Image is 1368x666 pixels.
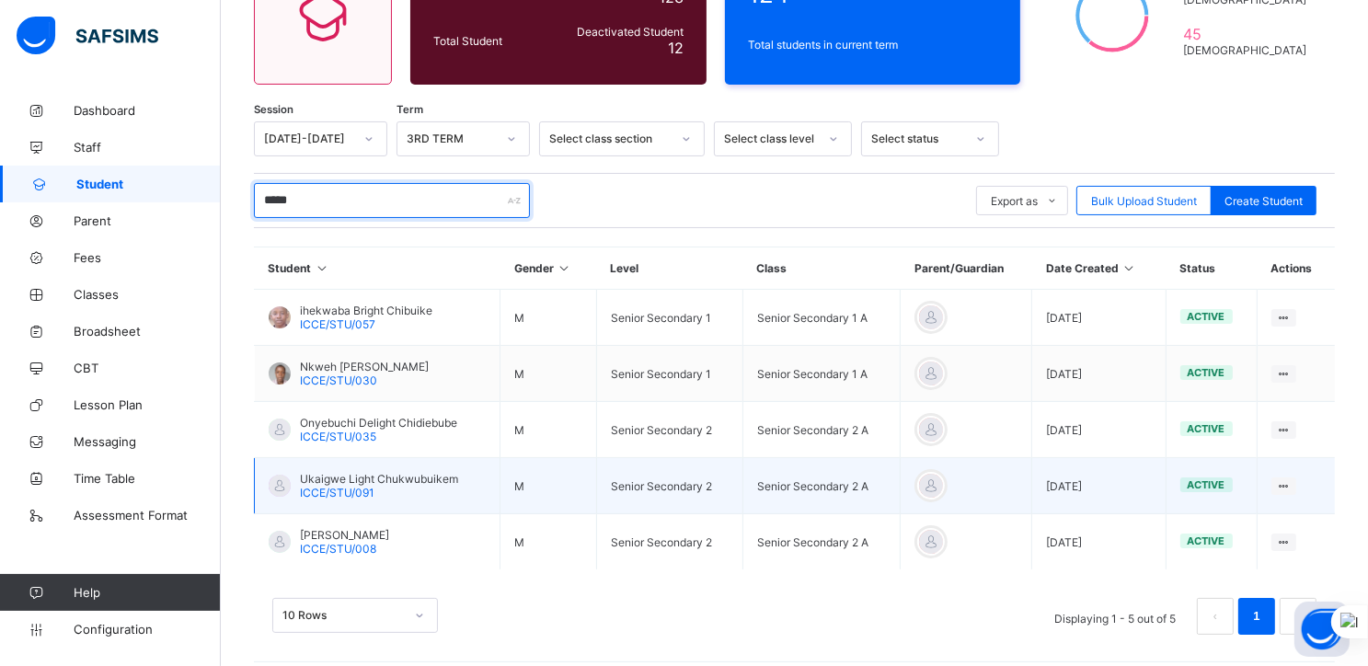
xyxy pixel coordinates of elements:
span: ICCE/STU/030 [300,373,377,387]
span: Ukaigwe Light Chukwubuikem [300,472,458,486]
span: Configuration [74,622,220,637]
li: 1 [1238,598,1275,635]
span: Broadsheet [74,324,221,339]
td: Senior Secondary 2 A [742,458,900,514]
div: Select status [871,132,965,146]
td: M [500,290,597,346]
th: Student [255,247,500,290]
i: Sort in Ascending Order [315,261,330,275]
span: 45 [1183,25,1312,43]
span: active [1188,534,1225,547]
li: 上一页 [1197,598,1234,635]
span: 12 [668,39,684,57]
div: [DATE]-[DATE] [264,132,353,146]
th: Status [1166,247,1257,290]
td: [DATE] [1032,346,1166,402]
td: Senior Secondary 1 A [742,290,900,346]
td: Senior Secondary 2 [596,514,742,570]
td: Senior Secondary 1 [596,346,742,402]
i: Sort in Ascending Order [557,261,572,275]
span: Parent [74,213,221,228]
td: Senior Secondary 1 A [742,346,900,402]
td: [DATE] [1032,514,1166,570]
th: Parent/Guardian [901,247,1032,290]
span: Onyebuchi Delight Chidiebube [300,416,457,430]
span: [DEMOGRAPHIC_DATA] [1183,43,1312,57]
i: Sort in Ascending Order [1121,261,1137,275]
span: Dashboard [74,103,221,118]
img: safsims [17,17,158,55]
div: Select class level [724,132,818,146]
div: 3RD TERM [407,132,496,146]
td: M [500,346,597,402]
span: active [1188,366,1225,379]
span: Nkweh [PERSON_NAME] [300,360,429,373]
span: Term [397,103,423,116]
li: Displaying 1 - 5 out of 5 [1040,598,1190,635]
span: ICCE/STU/008 [300,542,376,556]
button: Open asap [1294,602,1350,657]
span: ICCE/STU/091 [300,486,374,499]
span: [PERSON_NAME] [300,528,389,542]
button: prev page [1197,598,1234,635]
th: Class [742,247,900,290]
th: Actions [1257,247,1335,290]
button: next page [1280,598,1316,635]
span: Student [76,177,221,191]
th: Date Created [1032,247,1166,290]
span: Time Table [74,471,221,486]
span: Help [74,585,220,600]
span: Classes [74,287,221,302]
span: Session [254,103,293,116]
td: M [500,402,597,458]
td: Senior Secondary 1 [596,290,742,346]
td: Senior Secondary 2 A [742,514,900,570]
span: Lesson Plan [74,397,221,412]
span: Create Student [1224,194,1303,208]
span: ICCE/STU/035 [300,430,376,443]
div: 10 Rows [282,609,404,623]
span: Total students in current term [748,38,998,52]
td: Senior Secondary 2 [596,458,742,514]
span: Deactivated Student [555,25,684,39]
th: Gender [500,247,597,290]
span: ihekwaba Bright Chibuike [300,304,432,317]
div: Total Student [429,29,550,52]
td: [DATE] [1032,402,1166,458]
td: Senior Secondary 2 [596,402,742,458]
span: active [1188,478,1225,491]
td: [DATE] [1032,458,1166,514]
span: Staff [74,140,221,155]
span: active [1188,310,1225,323]
span: Export as [991,194,1038,208]
a: 1 [1247,604,1265,628]
td: M [500,458,597,514]
td: Senior Secondary 2 A [742,402,900,458]
li: 下一页 [1280,598,1316,635]
td: [DATE] [1032,290,1166,346]
div: Select class section [549,132,671,146]
span: Bulk Upload Student [1091,194,1197,208]
span: Messaging [74,434,221,449]
td: M [500,514,597,570]
span: Assessment Format [74,508,221,522]
span: ICCE/STU/057 [300,317,375,331]
span: CBT [74,361,221,375]
span: Fees [74,250,221,265]
span: active [1188,422,1225,435]
th: Level [596,247,742,290]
